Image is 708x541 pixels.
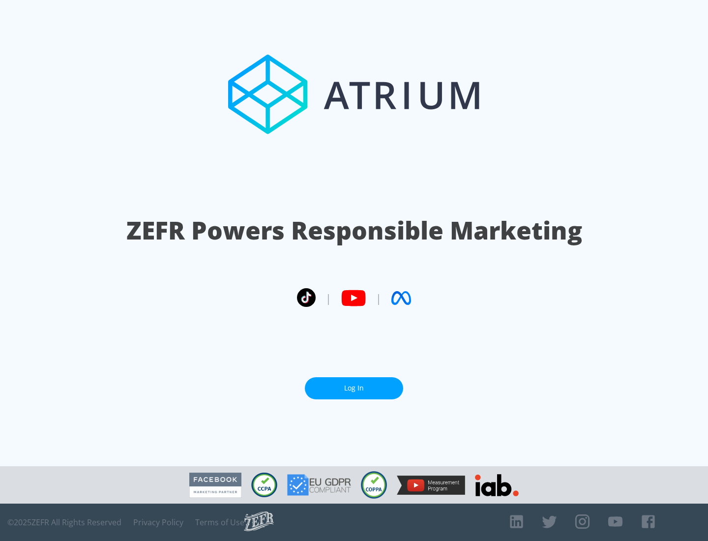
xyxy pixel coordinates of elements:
img: YouTube Measurement Program [397,476,465,495]
span: | [376,291,382,305]
a: Log In [305,377,403,399]
img: GDPR Compliant [287,474,351,496]
a: Terms of Use [195,517,244,527]
img: CCPA Compliant [251,473,277,497]
a: Privacy Policy [133,517,183,527]
span: © 2025 ZEFR All Rights Reserved [7,517,121,527]
img: IAB [475,474,519,496]
img: COPPA Compliant [361,471,387,499]
img: Facebook Marketing Partner [189,473,241,498]
span: | [325,291,331,305]
h1: ZEFR Powers Responsible Marketing [126,213,582,247]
